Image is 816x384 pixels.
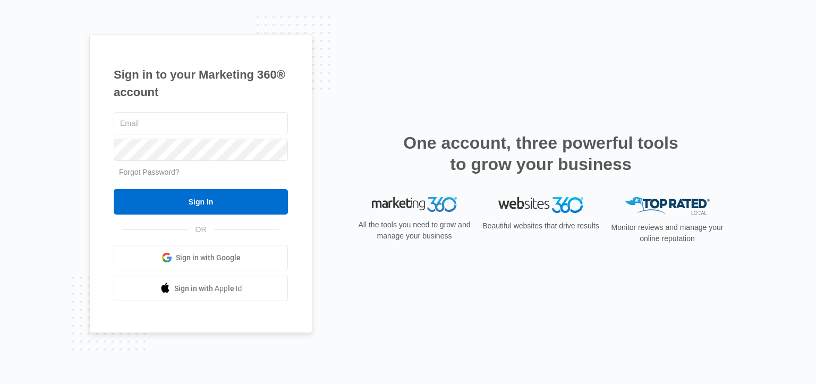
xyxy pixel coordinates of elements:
p: All the tools you need to grow and manage your business [355,219,474,242]
h2: One account, three powerful tools to grow your business [400,132,682,175]
a: Sign in with Apple Id [114,276,288,301]
h1: Sign in to your Marketing 360® account [114,66,288,101]
p: Beautiful websites that drive results [481,220,600,232]
span: Sign in with Google [176,252,241,263]
a: Sign in with Google [114,245,288,270]
p: Monitor reviews and manage your online reputation [608,222,727,244]
span: Sign in with Apple Id [174,283,242,294]
input: Sign In [114,189,288,215]
span: OR [188,224,214,235]
img: Top Rated Local [625,197,710,215]
img: Websites 360 [498,197,583,212]
input: Email [114,112,288,134]
img: Marketing 360 [372,197,457,212]
a: Forgot Password? [119,168,180,176]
